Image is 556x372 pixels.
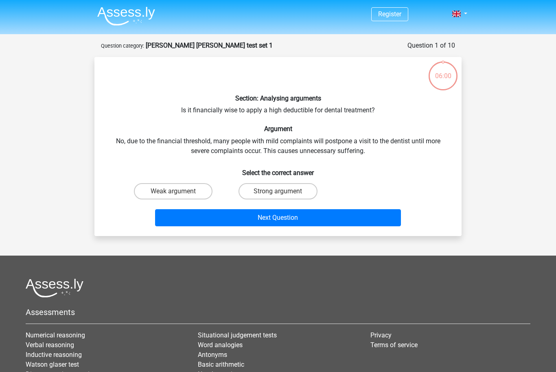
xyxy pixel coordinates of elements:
[107,94,449,102] h6: Section: Analysing arguments
[26,361,79,368] a: Watson glaser test
[155,209,401,226] button: Next Question
[101,43,144,49] small: Question category:
[378,10,401,18] a: Register
[428,61,458,81] div: 06:00
[97,7,155,26] img: Assessly
[370,341,418,349] a: Terms of service
[239,183,317,199] label: Strong argument
[107,162,449,177] h6: Select the correct answer
[198,331,277,339] a: Situational judgement tests
[134,183,212,199] label: Weak argument
[26,341,74,349] a: Verbal reasoning
[26,307,530,317] h5: Assessments
[198,351,227,359] a: Antonyms
[26,351,82,359] a: Inductive reasoning
[98,63,458,230] div: Is it financially wise to apply a high deductible for dental treatment? No, due to the financial ...
[107,125,449,133] h6: Argument
[407,41,455,50] div: Question 1 of 10
[26,278,83,298] img: Assessly logo
[26,331,85,339] a: Numerical reasoning
[198,361,244,368] a: Basic arithmetic
[146,42,273,49] strong: [PERSON_NAME] [PERSON_NAME] test set 1
[370,331,392,339] a: Privacy
[198,341,243,349] a: Word analogies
